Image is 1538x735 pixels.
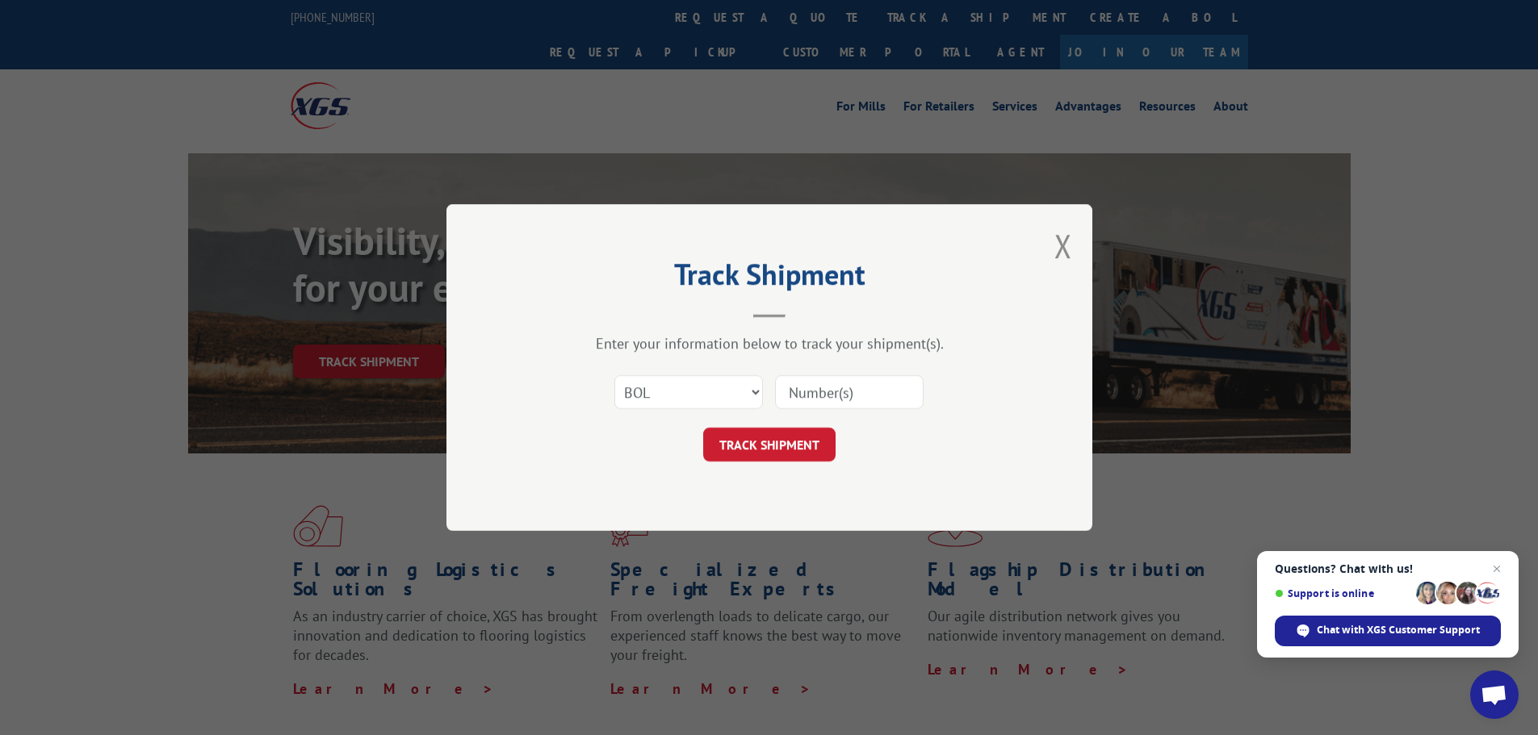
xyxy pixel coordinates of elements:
span: Support is online [1275,587,1410,599]
span: Close chat [1487,559,1507,578]
div: Enter your information below to track your shipment(s). [527,334,1012,353]
span: Questions? Chat with us! [1275,562,1501,575]
button: TRACK SHIPMENT [703,428,836,461]
input: Number(s) [775,375,924,409]
button: Close modal [1054,224,1072,267]
h2: Track Shipment [527,263,1012,294]
span: Chat with XGS Customer Support [1317,623,1480,637]
div: Open chat [1470,670,1519,719]
div: Chat with XGS Customer Support [1275,616,1501,646]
